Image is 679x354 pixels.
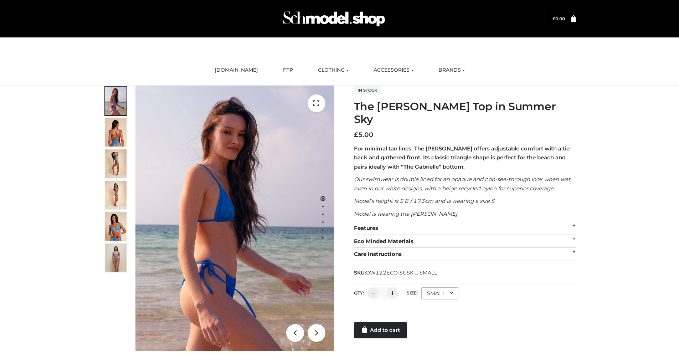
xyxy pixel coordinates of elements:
[313,62,354,78] a: CLOTHING
[105,181,127,209] img: 3.Alex-top_CN-1-1-2.jpg
[278,62,298,78] a: FFP
[354,145,572,170] strong: For minimal tan lines, The [PERSON_NAME] offers adjustable comfort with a tie-back and gathered f...
[433,62,470,78] a: BRANDS
[354,176,571,192] em: Our swimwear is double lined for an opaque and non-see-through look when wet, even in our white d...
[105,243,127,272] img: SSVC.jpg
[366,270,437,276] span: OW122ECO-SUSK-_-SMALL
[209,62,263,78] a: [DOMAIN_NAME]
[354,131,374,139] bdi: 5.00
[135,86,334,351] img: 1.Alex-top_SS-1_4464b1e7-c2c9-4e4b-a62c-58381cd673c0 (1)
[421,287,458,299] div: SMALL
[105,87,127,115] img: 1.Alex-top_SS-1_4464b1e7-c2c9-4e4b-a62c-58381cd673c0-1.jpg
[552,16,555,21] span: £
[354,86,381,94] span: In stock
[105,212,127,241] img: 2.Alex-top_CN-1-1-2.jpg
[105,149,127,178] img: 4.Alex-top_CN-1-1-2.jpg
[354,210,457,217] em: Model is wearing the [PERSON_NAME]
[281,5,387,33] img: Schmodel Admin 964
[354,248,576,261] div: Care instructions
[354,290,364,296] label: QTY:
[407,290,418,296] label: Size:
[354,235,576,248] div: Eco Minded Materials
[552,16,565,21] bdi: 0.00
[354,197,495,204] em: Model’s height is 5’8 / 173cm and is wearing a size S.
[354,268,438,277] span: SKU:
[354,322,407,338] a: Add to cart
[368,62,419,78] a: ACCESSORIES
[354,131,358,139] span: £
[105,118,127,147] img: 5.Alex-top_CN-1-1_1-1.jpg
[552,16,565,21] a: £0.00
[354,100,576,126] h1: The [PERSON_NAME] Top in Summer Sky
[354,222,576,235] div: Features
